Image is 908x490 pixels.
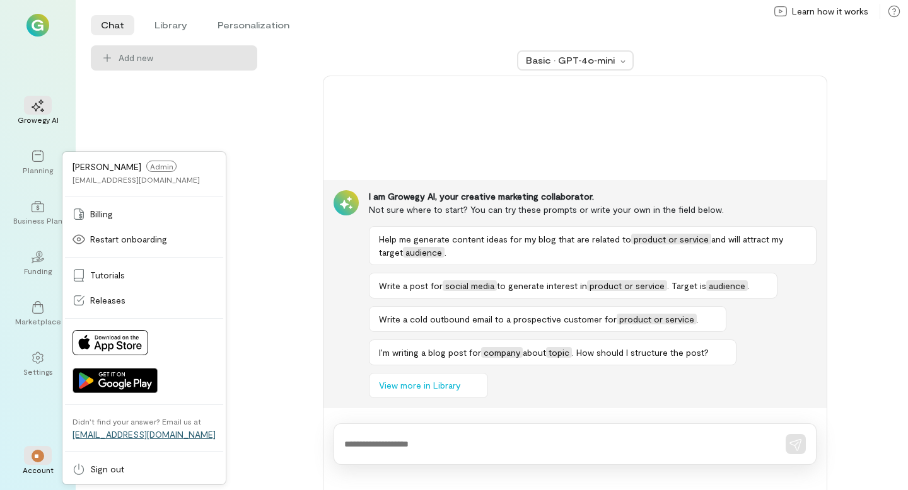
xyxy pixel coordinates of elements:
[90,269,125,282] span: Tutorials
[23,165,53,175] div: Planning
[90,463,124,476] span: Sign out
[65,227,223,252] a: Restart onboarding
[119,52,153,64] span: Add new
[90,294,125,307] span: Releases
[379,280,443,291] span: Write a post for
[91,15,134,35] li: Chat
[403,247,445,258] span: audience
[379,347,481,358] span: I’m writing a blog post for
[13,215,62,225] div: Business Plan
[207,15,300,35] li: Personalization
[369,273,777,299] button: Write a post forsocial mediato generate interest inproduct or service. Target isaudience.
[73,161,141,172] span: [PERSON_NAME]
[65,263,223,288] a: Tutorials
[748,280,750,291] span: .
[369,306,726,332] button: Write a cold outbound email to a prospective customer forproduct or service.
[379,234,631,244] span: Help me generate content ideas for my blog that are related to
[144,15,197,35] li: Library
[23,367,53,377] div: Settings
[369,339,736,365] button: I’m writing a blog post forcompanyabouttopic. How should I structure the post?
[523,347,546,358] span: about
[73,416,201,426] div: Didn’t find your answer? Email us at
[15,140,61,185] a: Planning
[15,316,61,326] div: Marketplace
[369,226,817,265] button: Help me generate content ideas for my blog that are related toproduct or serviceand will attract ...
[587,280,667,291] span: product or service
[481,347,523,358] span: company
[23,465,54,475] div: Account
[445,247,446,258] span: .
[572,347,709,358] span: . How should I structure the post?
[369,203,817,216] div: Not sure where to start? You can try these prompts or write your own in the field below.
[65,202,223,227] a: Billing
[65,457,223,482] a: Sign out
[369,190,817,203] div: I am Growegy AI, your creative marketing collaborator.
[73,330,148,355] img: Download on App Store
[18,115,59,125] div: Growegy AI
[73,174,200,185] div: [EMAIL_ADDRESS][DOMAIN_NAME]
[24,266,52,276] div: Funding
[15,190,61,236] a: Business Plan
[379,379,460,392] span: View more in Library
[706,280,748,291] span: audience
[526,54,617,67] div: Basic · GPT‑4o‑mini
[369,373,488,398] button: View more in Library
[15,241,61,286] a: Funding
[697,314,699,324] span: .
[90,208,113,220] span: Billing
[90,233,167,246] span: Restart onboarding
[73,429,216,440] a: [EMAIL_ADDRESS][DOMAIN_NAME]
[546,347,572,358] span: topic
[73,368,158,393] img: Get it on Google Play
[146,161,177,172] span: Admin
[443,280,497,291] span: social media
[15,291,61,336] a: Marketplace
[667,280,706,291] span: . Target is
[497,280,587,291] span: to generate interest in
[792,5,868,18] span: Learn how it works
[617,314,697,324] span: product or service
[15,89,61,135] a: Growegy AI
[379,314,617,324] span: Write a cold outbound email to a prospective customer for
[65,288,223,313] a: Releases
[15,341,61,387] a: Settings
[631,234,711,244] span: product or service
